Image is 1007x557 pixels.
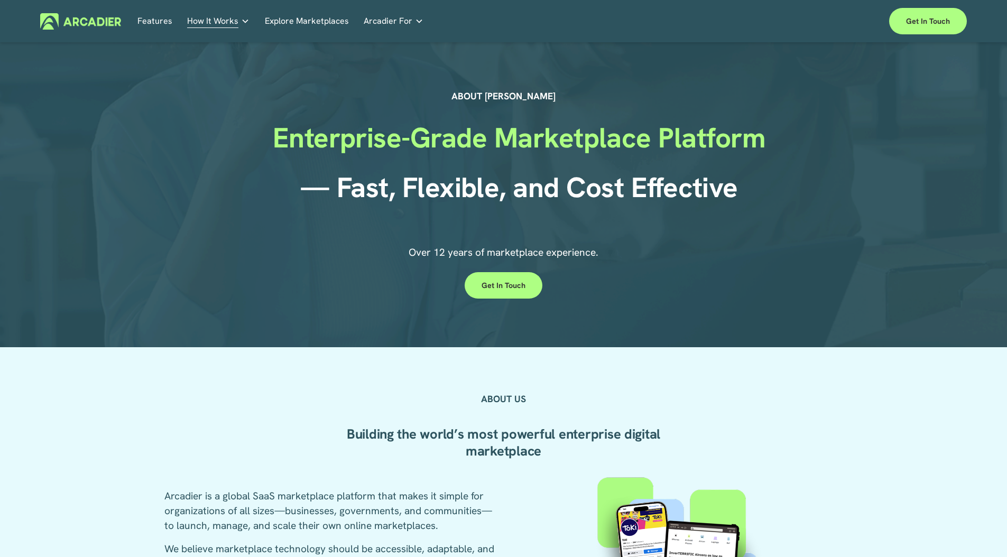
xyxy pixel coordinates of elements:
[451,90,556,102] strong: ABOUT [PERSON_NAME]
[187,13,250,30] a: folder dropdown
[300,169,738,206] strong: — Fast, Flexible, and Cost Effective
[347,425,664,460] strong: Building the world’s most powerful enterprise digital marketplace
[273,119,765,156] strong: Enterprise-Grade Marketplace Platform
[265,13,349,30] a: Explore Marketplaces
[364,13,423,30] a: folder dropdown
[187,14,238,29] span: How It Works
[164,489,501,533] p: Arcadier is a global SaaS marketplace platform that makes it simple for organizations of all size...
[465,272,542,299] a: Get in touch
[40,13,121,30] img: Arcadier
[137,13,172,30] a: Features
[320,245,687,260] p: Over 12 years of marketplace experience.
[889,8,967,34] a: Get in touch
[364,14,412,29] span: Arcadier For
[481,393,526,405] strong: ABOUT US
